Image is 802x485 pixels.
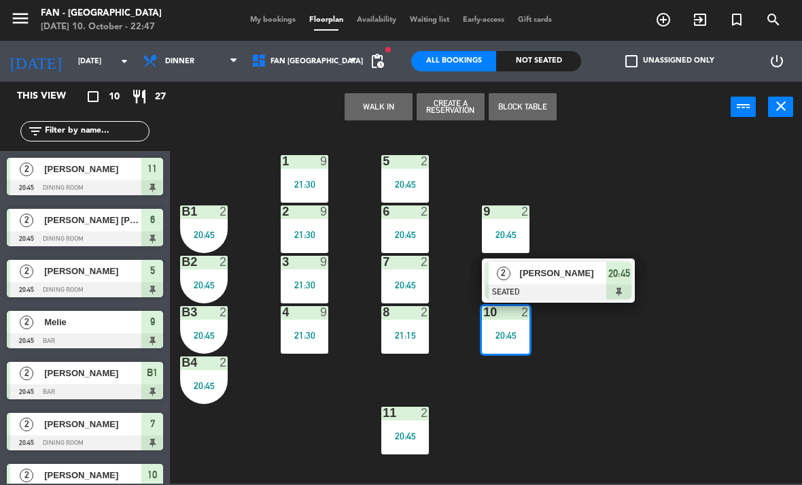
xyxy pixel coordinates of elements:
button: Block Table [489,93,557,120]
i: turned_in_not [729,12,745,28]
span: 10 [147,467,157,483]
div: 2 [220,356,228,369]
div: Not seated [496,51,581,71]
div: 9 [320,306,328,318]
div: 20:45 [381,280,429,290]
div: 9 [320,155,328,167]
span: 2 [20,418,33,431]
span: 20:45 [608,265,630,282]
i: add_circle_outline [655,12,672,28]
span: BOOK TABLE [645,8,682,31]
span: Early-access [456,16,511,24]
span: 2 [497,267,510,280]
div: 20:45 [482,230,529,239]
div: 20:45 [381,180,429,189]
i: filter_list [27,123,43,139]
span: 10 [109,89,120,105]
span: 2 [20,265,33,278]
button: close [768,97,793,117]
span: [PERSON_NAME] [44,366,141,380]
span: 6 [150,212,155,228]
div: 20:45 [381,431,429,441]
span: B1 [147,365,158,381]
div: 21:15 [381,331,429,340]
i: crop_square [85,88,101,105]
span: Floorplan [302,16,350,24]
i: arrow_drop_down [116,53,133,69]
button: WALK IN [345,93,413,120]
div: 2 [421,306,429,318]
span: 2 [20,316,33,329]
span: Dinner [165,57,194,66]
span: SEARCH [755,8,792,31]
div: 2 [282,205,283,218]
span: 7 [150,416,155,432]
span: 2 [20,367,33,380]
span: 2 [20,163,33,176]
div: 2 [421,205,429,218]
div: 2 [220,256,228,268]
i: menu [10,8,31,29]
div: 2 [421,256,429,268]
span: [PERSON_NAME] [44,417,141,431]
span: Melie [44,315,141,329]
i: power_input [735,98,752,114]
div: 1 [282,155,283,167]
div: 21:30 [281,331,328,340]
span: 2 [20,469,33,482]
div: 9 [320,205,328,218]
div: 4 [282,306,283,318]
div: 20:45 [180,280,228,290]
div: 2 [521,306,529,318]
input: Filter by name... [43,124,149,139]
i: power_settings_new [769,53,785,69]
span: 2 [20,214,33,227]
button: Create a Reservation [417,93,485,120]
label: Unassigned only [625,55,714,67]
div: 2 [521,205,529,218]
div: 20:45 [180,331,228,340]
button: power_input [731,97,756,117]
div: Fan - [GEOGRAPHIC_DATA] [41,7,162,20]
div: 20:45 [482,331,529,340]
i: restaurant [131,88,147,105]
span: [PERSON_NAME] [44,468,141,482]
button: menu [10,8,31,33]
div: 21:30 [281,180,328,189]
span: Gift cards [511,16,559,24]
span: 11 [147,161,157,177]
span: Availability [350,16,403,24]
div: 21:30 [281,280,328,290]
span: [PERSON_NAME] [PERSON_NAME] [44,213,141,227]
span: 9 [150,314,155,330]
div: 20:45 [180,230,228,239]
span: [PERSON_NAME] [44,264,141,278]
span: Special reservation [718,8,755,31]
div: 9 [320,256,328,268]
div: 3 [282,256,283,268]
div: 20:45 [381,230,429,239]
div: 2 [220,306,228,318]
span: 5 [150,263,155,279]
div: 10 [483,306,484,318]
span: [PERSON_NAME] [44,162,141,176]
span: Waiting list [403,16,456,24]
div: [DATE] 10. October - 22:47 [41,20,162,34]
span: WALK IN [682,8,718,31]
div: 2 [421,407,429,419]
i: close [773,98,789,114]
div: 2 [220,205,228,218]
div: This view [7,88,98,105]
div: 21:30 [281,230,328,239]
i: exit_to_app [692,12,708,28]
div: 20:45 [180,381,228,390]
span: Fan [GEOGRAPHIC_DATA] [271,57,363,66]
span: [PERSON_NAME] [520,266,607,280]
